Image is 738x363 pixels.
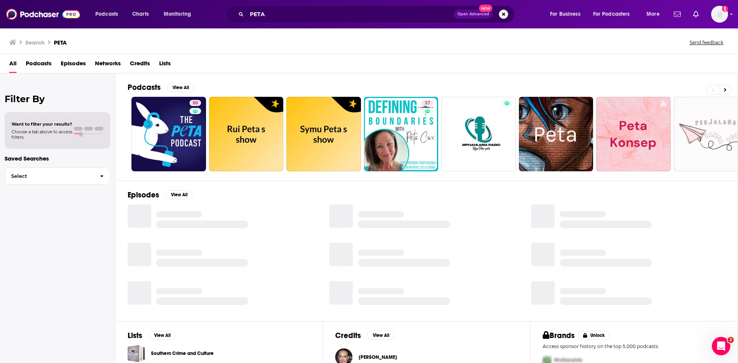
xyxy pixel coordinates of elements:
button: Open AdvancedNew [454,10,493,19]
button: Send feedback [687,39,726,46]
a: Show notifications dropdown [671,8,684,21]
span: Want to filter your results? [12,121,72,127]
input: Search podcasts, credits, & more... [247,8,454,20]
a: Southern Crime and Culture [128,345,145,362]
button: open menu [545,8,590,20]
h2: Podcasts [128,83,161,92]
span: Logged in as WesBurdett [711,6,728,23]
a: Episodes [61,57,86,73]
a: Credits [130,57,150,73]
h2: Episodes [128,190,159,200]
button: View All [148,331,176,340]
span: Choose a tab above to access filters. [12,129,72,140]
img: Podchaser - Follow, Share and Rate Podcasts [6,7,80,22]
a: PodcastsView All [128,83,194,92]
a: ListsView All [128,331,176,340]
button: Show profile menu [711,6,728,23]
button: open menu [588,8,641,20]
button: open menu [641,8,669,20]
h2: Credits [335,331,361,340]
span: For Business [550,9,580,20]
button: View All [367,331,395,340]
a: All [9,57,17,73]
span: Select [5,174,94,179]
div: Search podcasts, credits, & more... [233,5,522,23]
h2: Filter By [5,93,110,104]
a: 37 [422,100,433,106]
h3: PETA [54,39,67,46]
button: open menu [158,8,201,20]
span: Charts [132,9,149,20]
a: EpisodesView All [128,190,193,200]
a: 37 [364,97,439,171]
span: Monitoring [164,9,191,20]
span: New [479,5,493,12]
a: Lists [159,57,171,73]
h2: Lists [128,331,142,340]
span: 37 [425,99,430,107]
a: Show notifications dropdown [690,8,702,21]
a: 50 [131,97,206,171]
a: CreditsView All [335,331,395,340]
span: Open Advanced [457,12,489,16]
a: Charts [127,8,153,20]
span: 2 [728,337,734,343]
button: View All [165,190,193,199]
p: Saved Searches [5,155,110,162]
a: Networks [95,57,121,73]
span: [PERSON_NAME] [359,354,397,360]
h2: Brands [543,331,575,340]
button: open menu [90,8,128,20]
iframe: Intercom live chat [712,337,730,355]
a: Podcasts [26,57,52,73]
img: User Profile [711,6,728,23]
span: For Podcasters [593,9,630,20]
svg: Add a profile image [722,6,728,12]
button: Select [5,167,110,185]
p: Access sponsor history on the top 5,000 podcasts. [543,343,725,349]
button: Unlock [578,331,610,340]
span: Podcasts [95,9,118,20]
a: 50 [189,100,201,106]
span: More [647,9,660,20]
button: View All [167,83,194,92]
h3: Search [25,39,45,46]
span: 50 [193,99,198,107]
a: Southern Crime and Culture [151,349,214,358]
a: Peta Murgatroyd [359,354,397,360]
